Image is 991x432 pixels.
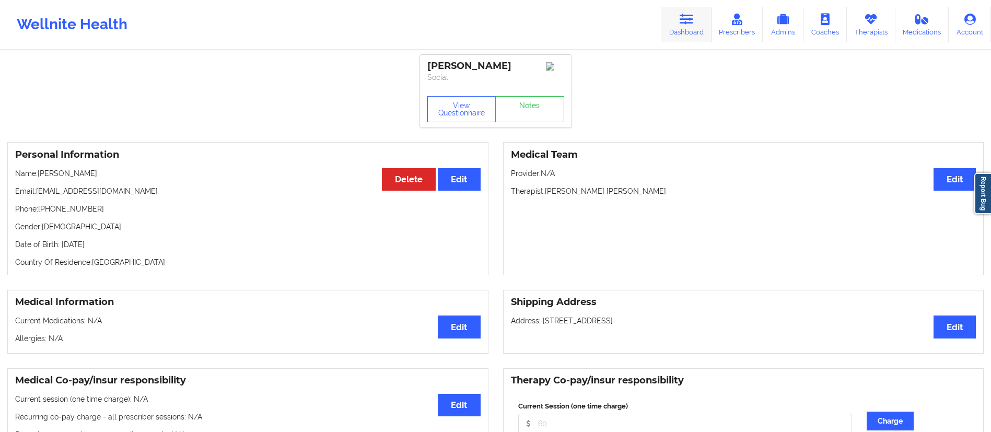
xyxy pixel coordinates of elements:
button: Edit [438,394,480,416]
h3: Therapy Co-pay/insur responsibility [511,375,976,387]
p: Name: [PERSON_NAME] [15,168,481,179]
h3: Shipping Address [511,296,976,308]
a: Coaches [803,7,847,42]
div: [PERSON_NAME] [427,60,564,72]
button: Delete [382,168,436,191]
p: Country Of Residence: [GEOGRAPHIC_DATA] [15,257,481,267]
p: Therapist: [PERSON_NAME] [PERSON_NAME] [511,186,976,196]
p: Phone: [PHONE_NUMBER] [15,204,481,214]
h3: Medical Team [511,149,976,161]
button: Edit [438,316,480,338]
button: View Questionnaire [427,96,496,122]
button: Edit [934,168,976,191]
button: Charge [867,412,914,430]
h3: Medical Information [15,296,481,308]
h3: Personal Information [15,149,481,161]
button: Edit [438,168,480,191]
p: Email: [EMAIL_ADDRESS][DOMAIN_NAME] [15,186,481,196]
p: Social [427,72,564,83]
p: Provider: N/A [511,168,976,179]
a: Account [949,7,991,42]
a: Therapists [847,7,895,42]
p: Current Medications: N/A [15,316,481,326]
a: Medications [895,7,949,42]
p: Allergies: N/A [15,333,481,344]
a: Prescribers [712,7,763,42]
a: Admins [763,7,803,42]
a: Notes [495,96,564,122]
p: Recurring co-pay charge - all prescriber sessions : N/A [15,412,481,422]
img: Image%2Fplaceholer-image.png [546,62,564,71]
p: Gender: [DEMOGRAPHIC_DATA] [15,221,481,232]
p: Date of Birth: [DATE] [15,239,481,250]
a: Dashboard [661,7,712,42]
button: Edit [934,316,976,338]
label: Current Session (one time charge) [518,401,853,412]
a: Report Bug [974,173,991,214]
h3: Medical Co-pay/insur responsibility [15,375,481,387]
p: Current session (one time charge): N/A [15,394,481,404]
p: Address: [STREET_ADDRESS] [511,316,976,326]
